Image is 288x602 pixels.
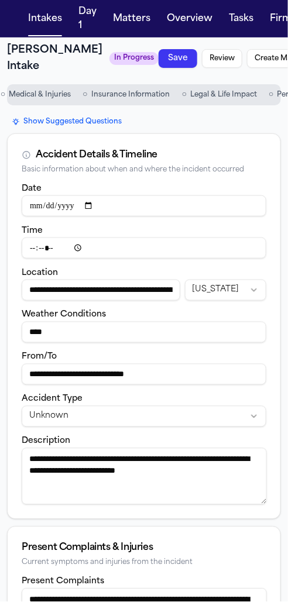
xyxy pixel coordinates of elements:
h1: [PERSON_NAME] Intake [6,28,104,71]
label: Time [22,226,43,235]
label: Description [22,437,70,446]
span: ○ [269,89,273,101]
span: In Progress [109,49,159,67]
input: Incident location [22,280,180,301]
button: Matters [108,7,155,30]
span: Medical & Injuries [9,90,71,99]
input: Incident time [22,238,266,259]
input: Weather conditions [22,322,266,343]
button: Overview [162,7,217,30]
div: Current symptoms and injuries from the incident [22,559,266,567]
span: ○ [83,89,87,101]
button: Tasks [224,7,258,30]
label: Present Complaints [22,577,104,586]
label: Location [22,269,58,277]
span: ○ [182,89,187,101]
input: From/To destination [22,364,266,385]
label: Weather Conditions [22,311,106,319]
label: Date [22,184,42,193]
button: Incident state [185,280,266,301]
span: Legal & Life Impact [190,90,257,99]
button: Go to Legal & Life Impact [177,85,262,104]
button: Show Suggested Questions [7,115,126,129]
div: Present Complaints & Injuries [22,541,266,555]
button: Review [201,55,243,78]
input: Incident date [22,195,266,216]
span: ○ [1,89,5,101]
div: Basic information about when and where the incident occurred [22,166,266,174]
button: Go to Insurance Information [78,85,174,104]
div: Accident Details & Timeline [36,148,157,162]
textarea: Incident description [22,448,267,505]
span: Insurance Information [91,90,170,99]
button: Save [157,51,198,74]
button: Intakes [23,7,67,30]
label: From/To [22,353,57,362]
label: Accident Type [22,395,83,404]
